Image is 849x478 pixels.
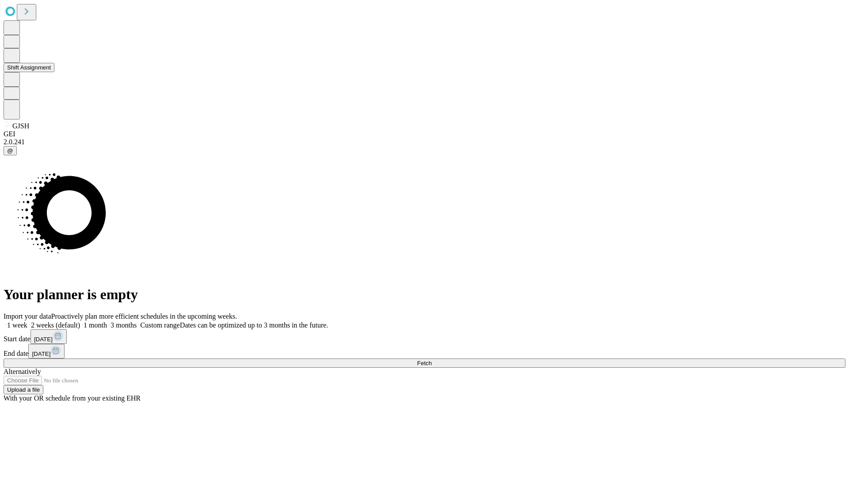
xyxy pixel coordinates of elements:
[7,147,13,154] span: @
[4,358,845,368] button: Fetch
[31,321,80,329] span: 2 weeks (default)
[31,329,67,344] button: [DATE]
[12,122,29,130] span: GJSH
[4,394,141,402] span: With your OR schedule from your existing EHR
[140,321,180,329] span: Custom range
[4,146,17,155] button: @
[4,138,845,146] div: 2.0.241
[7,321,27,329] span: 1 week
[4,385,43,394] button: Upload a file
[4,312,51,320] span: Import your data
[34,336,53,343] span: [DATE]
[417,360,432,366] span: Fetch
[180,321,328,329] span: Dates can be optimized up to 3 months in the future.
[32,351,50,357] span: [DATE]
[4,130,845,138] div: GEI
[84,321,107,329] span: 1 month
[4,63,54,72] button: Shift Assignment
[111,321,137,329] span: 3 months
[51,312,237,320] span: Proactively plan more efficient schedules in the upcoming weeks.
[4,344,845,358] div: End date
[4,329,845,344] div: Start date
[4,286,845,303] h1: Your planner is empty
[4,368,41,375] span: Alternatively
[28,344,65,358] button: [DATE]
